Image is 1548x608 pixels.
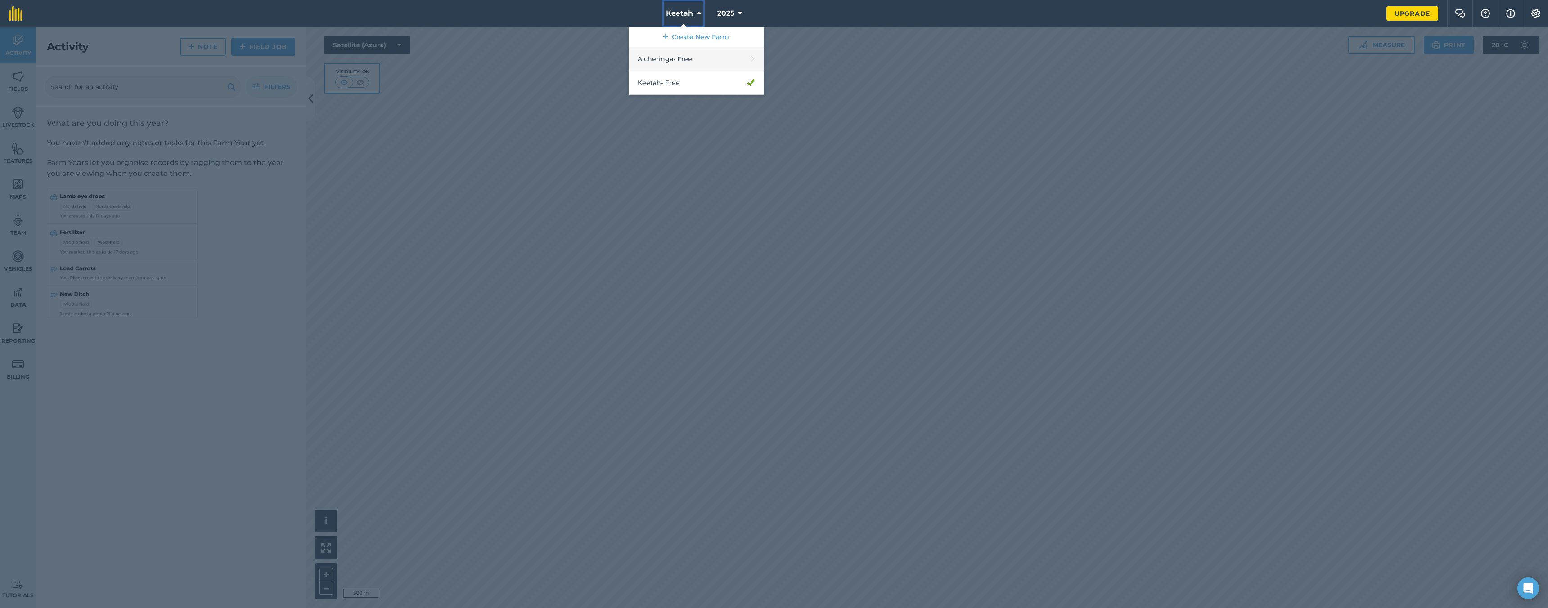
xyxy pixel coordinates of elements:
[717,8,734,19] span: 2025
[1517,577,1539,599] div: Open Intercom Messenger
[9,6,22,21] img: fieldmargin Logo
[1506,8,1515,19] img: svg+xml;base64,PHN2ZyB4bWxucz0iaHR0cDovL3d3dy53My5vcmcvMjAwMC9zdmciIHdpZHRoPSIxNyIgaGVpZ2h0PSIxNy...
[629,27,764,47] a: Create New Farm
[1386,6,1438,21] a: Upgrade
[629,71,764,95] a: Keetah- Free
[1480,9,1491,18] img: A question mark icon
[1530,9,1541,18] img: A cog icon
[1455,9,1466,18] img: Two speech bubbles overlapping with the left bubble in the forefront
[666,8,693,19] span: Keetah
[629,47,764,71] a: Alcheringa- Free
